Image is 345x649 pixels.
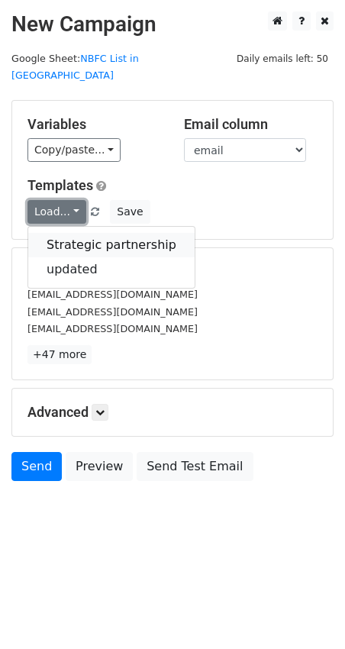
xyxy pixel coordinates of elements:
h5: Advanced [27,404,318,421]
a: Send [11,452,62,481]
iframe: Chat Widget [269,576,345,649]
button: Save [110,200,150,224]
a: Templates [27,177,93,193]
h5: Email column [184,116,318,133]
a: +47 more [27,345,92,364]
a: Daily emails left: 50 [231,53,334,64]
span: Daily emails left: 50 [231,50,334,67]
a: Load... [27,200,86,224]
h5: Variables [27,116,161,133]
a: Preview [66,452,133,481]
small: [EMAIL_ADDRESS][DOMAIN_NAME] [27,306,198,318]
small: [EMAIL_ADDRESS][DOMAIN_NAME] [27,289,198,300]
a: updated [28,257,195,282]
a: NBFC List in [GEOGRAPHIC_DATA] [11,53,139,82]
a: Copy/paste... [27,138,121,162]
a: Strategic partnership [28,233,195,257]
a: Send Test Email [137,452,253,481]
small: [EMAIL_ADDRESS][DOMAIN_NAME] [27,323,198,334]
h2: New Campaign [11,11,334,37]
small: Google Sheet: [11,53,139,82]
